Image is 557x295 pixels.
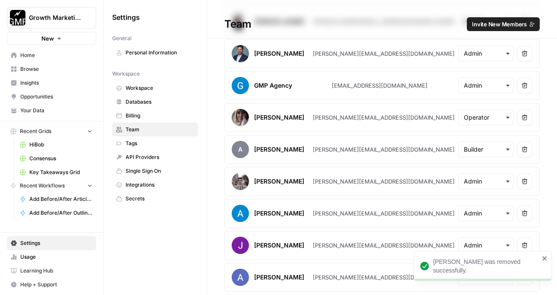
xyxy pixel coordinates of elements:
[29,141,92,149] span: HiBob
[126,49,194,57] span: Personal Information
[254,145,304,154] div: [PERSON_NAME]
[7,278,96,292] button: Help + Support
[112,12,140,22] span: Settings
[7,250,96,264] a: Usage
[464,177,508,186] input: Admin
[313,241,455,250] div: [PERSON_NAME][EMAIL_ADDRESS][DOMAIN_NAME]
[313,113,455,122] div: [PERSON_NAME][EMAIL_ADDRESS][DOMAIN_NAME]
[467,17,540,31] button: Invite New Members
[7,76,96,90] a: Insights
[29,168,92,176] span: Key Takeaways Grid
[126,167,194,175] span: Single Sign On
[7,104,96,117] a: Your Data
[41,34,54,43] span: New
[126,84,194,92] span: Workspace
[7,32,96,45] button: New
[126,126,194,133] span: Team
[232,141,249,158] span: A
[16,192,96,206] a: Add Before/After Article to KB
[112,109,198,123] a: Billing
[7,264,96,278] a: Learning Hub
[7,179,96,192] button: Recent Workflows
[254,273,304,282] div: [PERSON_NAME]
[232,237,249,254] img: avatar
[112,70,140,78] span: Workspace
[20,182,65,190] span: Recent Workflows
[29,195,92,203] span: Add Before/After Article to KB
[464,241,508,250] input: Admin
[20,253,92,261] span: Usage
[232,173,249,190] img: avatar
[112,35,132,42] span: General
[254,241,304,250] div: [PERSON_NAME]
[232,109,249,126] img: avatar
[254,81,292,90] div: GMP Agency
[254,49,304,58] div: [PERSON_NAME]
[7,236,96,250] a: Settings
[207,17,557,31] div: Team
[16,152,96,165] a: Consensus
[254,177,304,186] div: [PERSON_NAME]
[126,153,194,161] span: API Providers
[126,140,194,147] span: Tags
[20,65,92,73] span: Browse
[313,209,455,218] div: [PERSON_NAME][EMAIL_ADDRESS][DOMAIN_NAME]
[20,281,92,289] span: Help + Support
[464,209,508,218] input: Admin
[254,209,304,218] div: [PERSON_NAME]
[472,20,527,29] span: Invite New Members
[10,10,25,25] img: Growth Marketing Pro Logo
[112,192,198,206] a: Secrets
[332,81,428,90] div: [EMAIL_ADDRESS][DOMAIN_NAME]
[232,45,249,62] img: avatar
[542,255,548,262] button: close
[313,273,455,282] div: [PERSON_NAME][EMAIL_ADDRESS][DOMAIN_NAME]
[29,155,92,162] span: Consensus
[16,206,96,220] a: Add Before/After Outline to KB
[313,145,455,154] div: [PERSON_NAME][EMAIL_ADDRESS][DOMAIN_NAME]
[20,51,92,59] span: Home
[7,90,96,104] a: Opportunities
[254,113,304,122] div: [PERSON_NAME]
[112,178,198,192] a: Integrations
[20,93,92,101] span: Opportunities
[112,123,198,136] a: Team
[464,81,508,90] input: Admin
[7,7,96,29] button: Workspace: Growth Marketing Pro
[16,165,96,179] a: Key Takeaways Grid
[313,49,455,58] div: [PERSON_NAME][EMAIL_ADDRESS][DOMAIN_NAME]
[29,13,81,22] span: Growth Marketing Pro
[232,77,249,94] img: avatar
[20,239,92,247] span: Settings
[126,181,194,189] span: Integrations
[313,177,455,186] div: [PERSON_NAME][EMAIL_ADDRESS][DOMAIN_NAME]
[112,46,198,60] a: Personal Information
[29,209,92,217] span: Add Before/After Outline to KB
[20,127,51,135] span: Recent Grids
[464,49,508,58] input: Admin
[112,164,198,178] a: Single Sign On
[464,145,508,154] input: Builder
[126,195,194,203] span: Secrets
[232,205,249,222] img: avatar
[126,112,194,120] span: Billing
[464,113,508,122] input: Operator
[112,136,198,150] a: Tags
[126,98,194,106] span: Databases
[7,48,96,62] a: Home
[112,150,198,164] a: API Providers
[112,81,198,95] a: Workspace
[7,125,96,138] button: Recent Grids
[20,79,92,87] span: Insights
[232,269,249,286] img: avatar
[20,267,92,275] span: Learning Hub
[7,62,96,76] a: Browse
[433,257,539,275] div: [PERSON_NAME] was removed successfully.
[16,138,96,152] a: HiBob
[20,107,92,114] span: Your Data
[112,95,198,109] a: Databases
